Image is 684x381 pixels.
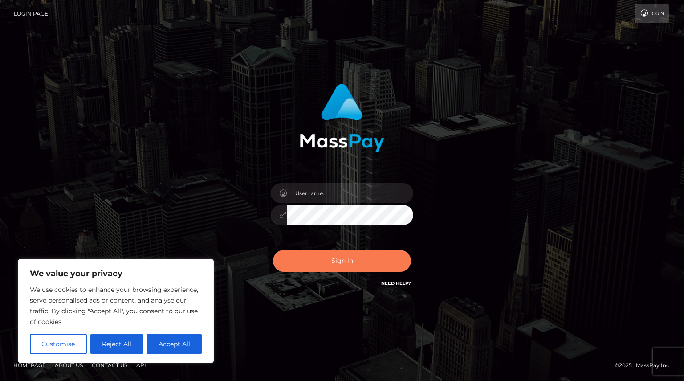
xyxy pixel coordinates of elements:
[300,84,384,152] img: MassPay Login
[18,259,214,363] div: We value your privacy
[635,4,669,23] a: Login
[381,280,411,286] a: Need Help?
[615,361,677,370] div: © 2025 , MassPay Inc.
[273,250,411,272] button: Sign in
[30,334,87,354] button: Customise
[287,183,413,203] input: Username...
[14,4,48,23] a: Login Page
[10,358,49,372] a: Homepage
[147,334,202,354] button: Accept All
[30,284,202,327] p: We use cookies to enhance your browsing experience, serve personalised ads or content, and analys...
[88,358,131,372] a: Contact Us
[30,268,202,279] p: We value your privacy
[133,358,150,372] a: API
[51,358,86,372] a: About Us
[90,334,143,354] button: Reject All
